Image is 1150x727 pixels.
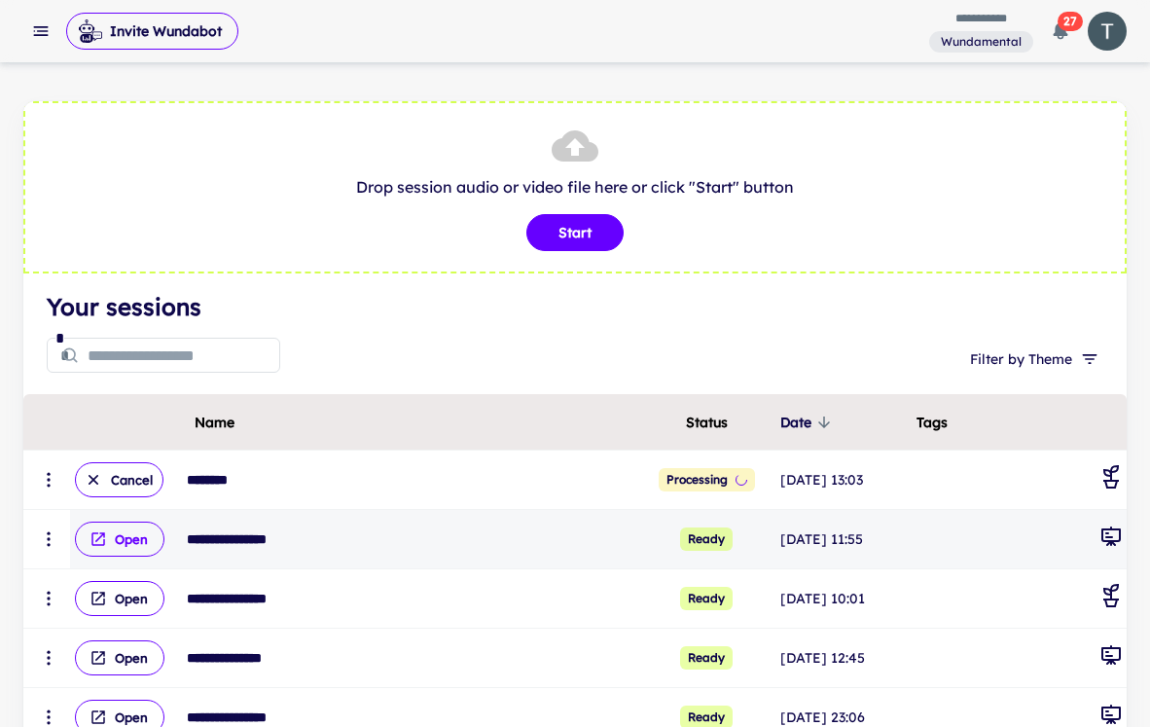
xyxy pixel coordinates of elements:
[75,522,164,557] button: Open
[686,411,728,434] span: Status
[66,13,238,50] button: Invite Wundabot
[776,569,913,629] td: [DATE] 10:01
[1099,584,1123,613] div: Coaching
[66,12,238,51] span: Invite Wundabot to record a meeting
[776,629,913,688] td: [DATE] 12:45
[776,451,913,510] td: [DATE] 13:03
[962,342,1103,377] button: Filter by Theme
[916,411,948,434] span: Tags
[75,640,164,675] button: Open
[1099,465,1123,494] div: Coaching
[933,33,1029,51] span: Wundamental
[680,527,733,551] span: Ready
[75,581,164,616] button: Open
[1099,525,1123,554] div: General Meeting
[1099,643,1123,672] div: General Meeting
[1088,12,1127,51] img: photoURL
[195,411,234,434] span: Name
[75,462,163,497] button: Cancel
[680,646,733,670] span: Ready
[1041,12,1080,51] button: 27
[526,214,624,251] button: Start
[680,587,733,610] span: Ready
[659,468,755,491] span: Position in queue: 1
[780,411,837,434] span: Date
[929,29,1033,54] span: You are a member of this workspace. Contact your workspace owner for assistance.
[45,175,1105,199] p: Drop session audio or video file here or click "Start" button
[47,289,1103,324] h4: Your sessions
[776,510,913,569] td: [DATE] 11:55
[1058,12,1083,31] span: 27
